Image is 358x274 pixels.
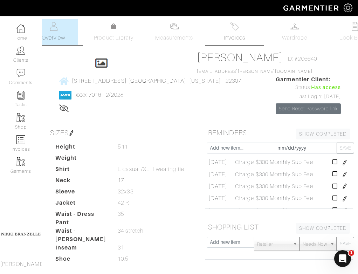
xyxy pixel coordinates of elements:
span: Charge $300 Monthly Sub Fee [235,158,313,166]
span: [STREET_ADDRESS] [GEOGRAPHIC_DATA], [US_STATE] - 22307 [72,78,242,84]
a: Overview [29,19,78,45]
a: [PERSON_NAME] [197,51,283,64]
span: ID: #206640 [287,55,317,63]
span: Product Library [94,34,133,42]
input: Add new item... [207,143,274,153]
span: Garmentier Client: [276,75,341,84]
span: Invoices [224,34,245,42]
img: garmentier-logo-header-white-b43fb05a5012e4ada735d5af1a66efaba907eab6374d6393d1fbf88cb4ef424d.png [280,2,344,14]
img: clients-icon-6bae9207a08558b7cb47a8932f037763ab4055f8c8b6bfacd5dc20c3e0201464.png [16,46,25,55]
dt: Height [50,143,112,154]
input: Add new item [207,237,254,248]
img: reminder-icon-8004d30b9f0a5d33ae49ab947aed9ed385cf756f9e5892f1edd6e32f2345188e.png [16,91,25,100]
h5: REMINDERS [205,126,353,140]
span: 34 stretch [118,227,143,235]
iframe: Intercom live chat [334,250,351,267]
span: 5'11 [118,143,128,151]
img: pen-cf24a1663064a2ec1b9c1bd2387e9de7a2fa800b781884d57f21acf72779bad2.png [342,172,347,177]
span: [DATE] [208,206,227,215]
span: Charge $300 Monthly Sub Fee [235,194,313,203]
span: L casual /XL if wearing tie [118,165,184,173]
span: 17 [118,176,124,185]
span: Charge $300 Monthly Sub Fee [235,182,313,191]
img: wardrobe-487a4870c1b7c33e795ec22d11cfc2ed9d08956e64fb3008fe2437562e282088.svg [290,22,299,31]
span: [DATE] [208,170,227,179]
img: pen-cf24a1663064a2ec1b9c1bd2387e9de7a2fa800b781884d57f21acf72779bad2.png [69,130,74,136]
a: Send Reset Password link [276,103,341,114]
img: pen-cf24a1663064a2ec1b9c1bd2387e9de7a2fa800b781884d57f21acf72779bad2.png [342,160,347,165]
img: measurements-466bbee1fd09ba9460f595b01e5d73f9e2bff037440d3c8f018324cb6cdf7a4a.svg [170,22,179,31]
dt: Shirt [50,165,112,176]
div: Last Login: [DATE] [276,93,341,101]
dt: Jacket [50,199,112,210]
a: Product Library [89,22,138,42]
span: Has access [311,84,341,91]
dt: Waist - Dress Pant [50,210,112,227]
img: gear-icon-white-bd11855cb880d31180b6d7d6211b90ccbf57a29d726f0c71d8c61bd08dd39cc2.png [344,4,352,12]
dt: Shoe [50,255,112,266]
span: 42 R [118,199,129,207]
a: Invoices [210,19,259,45]
span: [DATE] [208,158,227,166]
span: Wardrobe [282,34,307,42]
dt: Neck [50,176,112,187]
span: Retailer [257,237,290,251]
dt: Sleeve [50,187,112,199]
a: [EMAIL_ADDRESS][PERSON_NAME][DOMAIN_NAME] [197,69,312,74]
span: Charge $300 Monthly Sub Fee [235,206,313,215]
dt: Inseam [50,244,112,255]
img: garments-icon-b7da505a4dc4fd61783c78ac3ca0ef83fa9d6f193b1c9dc38574b1d14d53ca28.png [16,157,25,166]
span: 31 [118,244,124,252]
img: pen-cf24a1663064a2ec1b9c1bd2387e9de7a2fa800b781884d57f21acf72779bad2.png [342,196,347,201]
a: Wardrobe [270,19,319,45]
span: [DATE] [208,194,227,203]
img: orders-icon-0abe47150d42831381b5fb84f609e132dff9fe21cb692f30cb5eec754e2cba89.png [16,135,25,144]
span: Overview [42,34,65,42]
dt: Weight [50,154,112,165]
a: [STREET_ADDRESS] [GEOGRAPHIC_DATA], [US_STATE] - 22307 [59,76,242,85]
span: Needs Now [303,237,327,251]
img: orders-27d20c2124de7fd6de4e0e44c1d41de31381a507db9b33961299e4e07d508b8c.svg [230,22,239,31]
span: 32x33 [118,187,133,196]
button: SAVE [337,237,354,251]
span: Charge $300 Monthly Sub Fee [235,170,313,179]
h5: SHOPPING LIST [205,220,353,234]
span: [DATE] [208,182,227,191]
a: SHOW COMPLETED [296,223,350,234]
span: 1 [349,250,354,256]
span: 10.5 [118,255,128,263]
img: pen-cf24a1663064a2ec1b9c1bd2387e9de7a2fa800b781884d57f21acf72779bad2.png [342,184,347,189]
h5: SIZES [47,126,195,140]
button: SAVE [337,143,354,153]
img: garments-icon-b7da505a4dc4fd61783c78ac3ca0ef83fa9d6f193b1c9dc38574b1d14d53ca28.png [16,113,25,122]
img: american_express-1200034d2e149cdf2cc7894a33a747db654cf6f8355cb502592f1d228b2ac700.png [59,91,71,100]
img: basicinfo-40fd8af6dae0f16599ec9e87c0ef1c0a1fdea2edbe929e3d69a839185d80c458.svg [49,22,58,31]
img: pen-cf24a1663064a2ec1b9c1bd2387e9de7a2fa800b781884d57f21acf72779bad2.png [342,208,347,213]
img: comment-icon-a0a6a9ef722e966f86d9cbdc48e553b5cf19dbc54f86b18d962a5391bc8f6eb6.png [16,69,25,77]
a: xxxx-7016 - 2/2028 [76,92,124,98]
dt: Waist - [PERSON_NAME] [50,227,112,244]
div: Status: [276,84,341,91]
img: dashboard-icon-dbcd8f5a0b271acd01030246c82b418ddd0df26cd7fceb0bd07c9910d44c42f6.png [16,24,25,33]
span: Measurements [155,34,193,42]
span: 35 [118,210,124,218]
a: Measurements [150,19,199,45]
a: SHOW COMPLETED [296,129,350,139]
